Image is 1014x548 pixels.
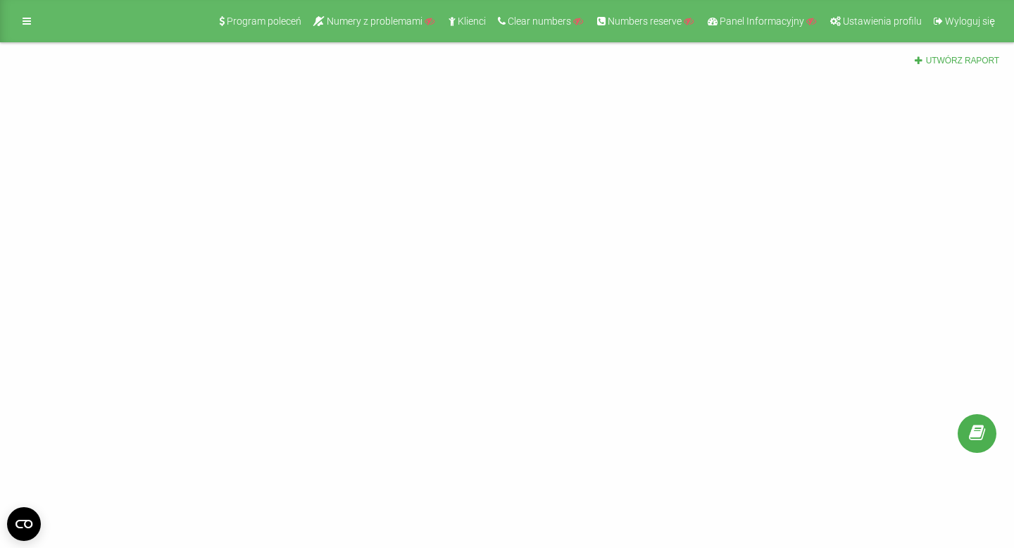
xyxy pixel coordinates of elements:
[945,15,995,27] span: Wyloguj się
[458,15,486,27] span: Klienci
[843,15,922,27] span: Ustawienia profilu
[7,507,41,541] button: Open CMP widget
[508,15,571,27] span: Clear numbers
[909,55,1003,67] button: Utwórz raport
[327,15,423,27] span: Numery z problemami
[227,15,301,27] span: Program poleceń
[608,15,682,27] span: Numbers reserve
[720,15,804,27] span: Panel Informacyjny
[913,56,923,64] i: Utwórz raport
